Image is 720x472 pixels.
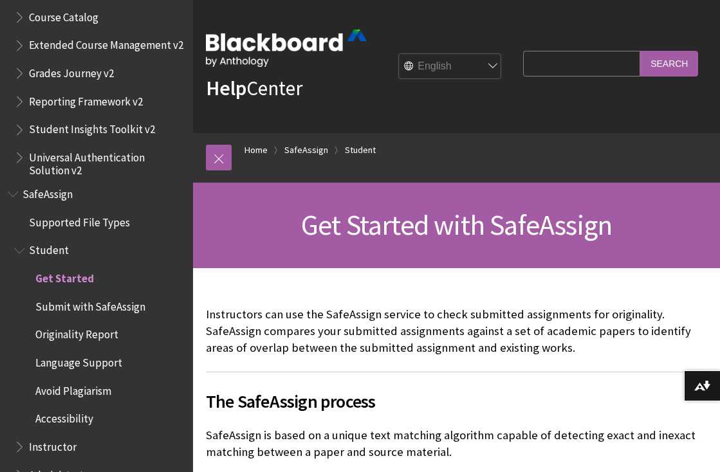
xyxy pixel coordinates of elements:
input: Search [640,51,698,76]
a: HelpCenter [206,75,302,101]
span: Universal Authentication Solution v2 [29,147,184,177]
a: Home [245,142,268,158]
strong: Help [206,75,246,101]
span: Submit with SafeAssign [35,296,145,313]
span: SafeAssign [23,183,73,201]
select: Site Language Selector [399,54,502,80]
span: Student [29,240,69,257]
span: Supported File Types [29,212,130,229]
span: Originality Report [35,324,118,341]
span: Get Started [35,268,94,285]
span: Instructor [29,436,77,453]
span: Language Support [35,352,122,369]
img: Blackboard by Anthology [206,30,367,67]
span: Get Started with SafeAssign [301,207,612,242]
a: Student [345,142,376,158]
p: Instructors can use the SafeAssign service to check submitted assignments for originality. SafeAs... [206,306,707,357]
span: Avoid Plagiarism [35,380,111,397]
p: SafeAssign is based on a unique text matching algorithm capable of detecting exact and inexact ma... [206,427,707,460]
span: The SafeAssign process [206,388,707,415]
a: SafeAssign [284,142,328,158]
span: Student Insights Toolkit v2 [29,119,155,136]
span: Accessibility [35,408,93,426]
span: Reporting Framework v2 [29,91,143,108]
span: Grades Journey v2 [29,62,114,80]
span: Extended Course Management v2 [29,35,183,52]
span: Course Catalog [29,6,98,24]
